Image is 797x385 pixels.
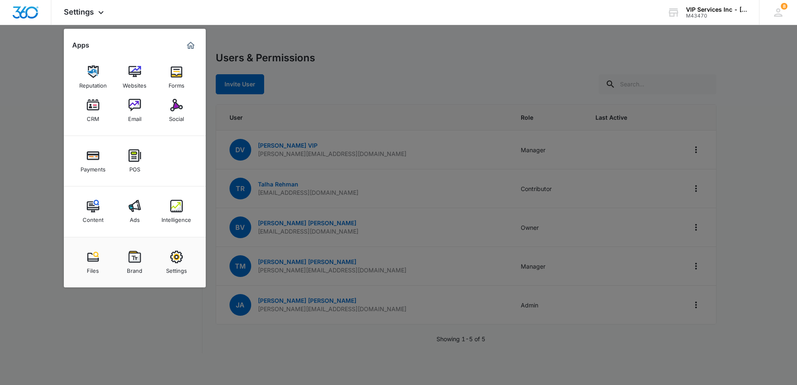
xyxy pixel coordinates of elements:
div: Social [169,111,184,122]
div: Content [83,212,103,223]
a: Brand [119,247,151,278]
a: Marketing 360® Dashboard [184,39,197,52]
a: CRM [77,95,109,126]
a: POS [119,145,151,177]
a: Settings [161,247,192,278]
div: Files [87,263,99,274]
div: Settings [166,263,187,274]
a: Reputation [77,61,109,93]
div: notifications count [781,3,787,10]
a: Intelligence [161,196,192,227]
div: Intelligence [161,212,191,223]
a: Social [161,95,192,126]
div: Websites [123,78,146,89]
a: Payments [77,145,109,177]
span: 8 [781,3,787,10]
a: Email [119,95,151,126]
div: Ads [130,212,140,223]
a: Ads [119,196,151,227]
div: Brand [127,263,142,274]
a: Content [77,196,109,227]
a: Forms [161,61,192,93]
div: Payments [81,162,106,173]
div: account id [686,13,747,19]
h2: Apps [72,41,89,49]
div: account name [686,6,747,13]
div: Forms [169,78,184,89]
a: Websites [119,61,151,93]
div: Email [128,111,141,122]
div: Reputation [79,78,107,89]
div: POS [129,162,140,173]
div: CRM [87,111,99,122]
a: Files [77,247,109,278]
span: Settings [64,8,94,16]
